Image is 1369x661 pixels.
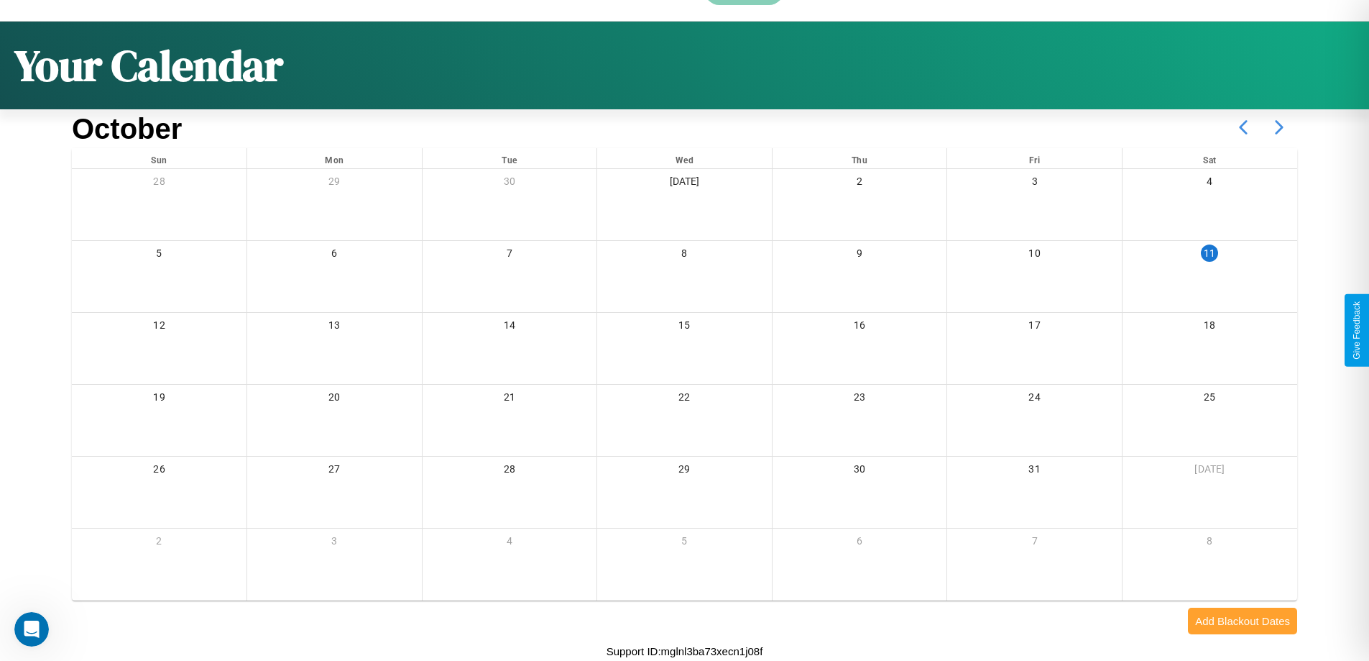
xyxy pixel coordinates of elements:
[773,529,947,558] div: 6
[247,169,422,199] div: 29
[773,313,947,342] div: 16
[1123,169,1297,199] div: 4
[72,169,246,199] div: 28
[72,313,246,342] div: 12
[247,385,422,414] div: 20
[247,148,422,168] div: Mon
[947,457,1122,486] div: 31
[773,148,947,168] div: Thu
[597,241,772,270] div: 8
[597,169,772,199] div: [DATE]
[423,241,597,270] div: 7
[947,241,1122,270] div: 10
[72,241,246,270] div: 5
[14,612,49,647] iframe: Intercom live chat
[247,457,422,486] div: 27
[773,457,947,486] div: 30
[14,36,283,95] h1: Your Calendar
[1352,301,1362,360] div: Give Feedback
[247,313,422,342] div: 13
[1123,457,1297,486] div: [DATE]
[597,148,772,168] div: Wed
[773,169,947,199] div: 2
[597,529,772,558] div: 5
[72,457,246,486] div: 26
[423,148,597,168] div: Tue
[423,529,597,558] div: 4
[1123,385,1297,414] div: 25
[72,113,182,145] h2: October
[597,385,772,414] div: 22
[947,148,1122,168] div: Fri
[423,313,597,342] div: 14
[597,457,772,486] div: 29
[72,385,246,414] div: 19
[773,385,947,414] div: 23
[947,529,1122,558] div: 7
[1123,148,1297,168] div: Sat
[1201,245,1218,262] div: 11
[947,385,1122,414] div: 24
[72,148,246,168] div: Sun
[607,642,763,661] p: Support ID: mglnl3ba73xecn1j08f
[1188,608,1297,634] button: Add Blackout Dates
[1123,529,1297,558] div: 8
[423,385,597,414] div: 21
[247,241,422,270] div: 6
[947,313,1122,342] div: 17
[72,529,246,558] div: 2
[597,313,772,342] div: 15
[247,529,422,558] div: 3
[423,457,597,486] div: 28
[1123,313,1297,342] div: 18
[423,169,597,199] div: 30
[773,241,947,270] div: 9
[947,169,1122,199] div: 3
